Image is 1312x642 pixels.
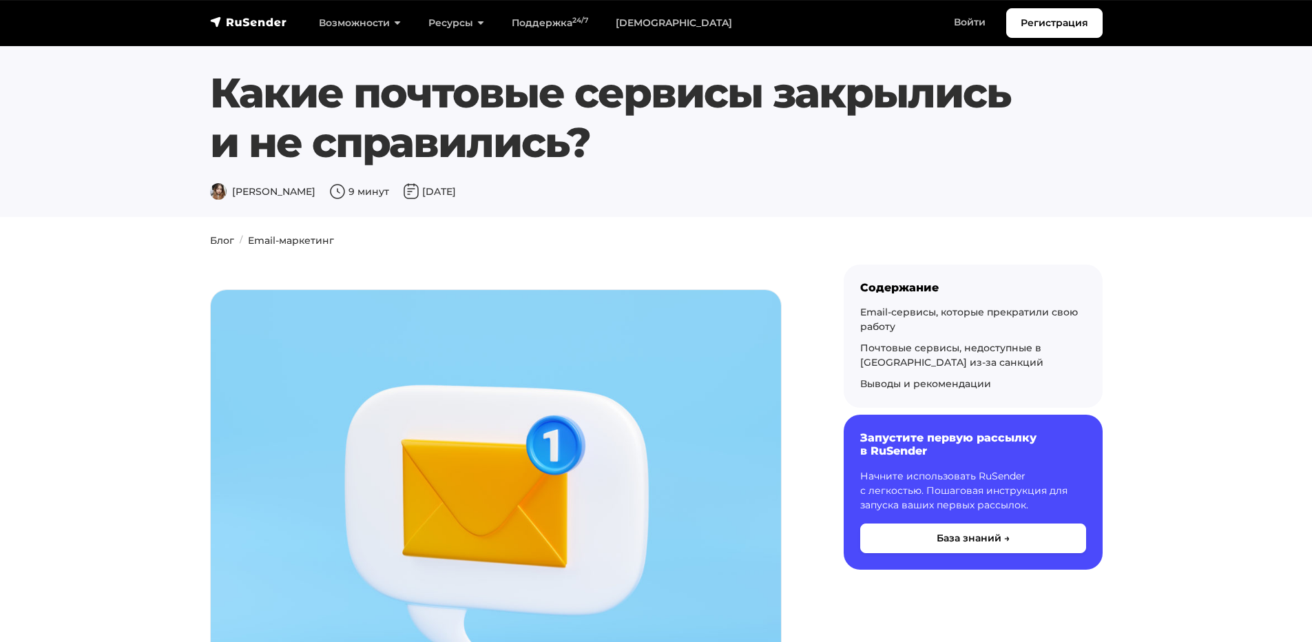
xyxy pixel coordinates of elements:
a: Войти [940,8,999,37]
a: Почтовые сервисы, недоступные в [GEOGRAPHIC_DATA] из-за санкций [860,342,1043,369]
button: База знаний → [860,524,1086,553]
a: Запустите первую рассылку в RuSender Начните использовать RuSender с легкостью. Пошаговая инструк... [844,415,1103,569]
sup: 24/7 [572,16,588,25]
a: Возможности [305,9,415,37]
span: [DATE] [403,185,456,198]
span: 9 минут [329,185,389,198]
a: Регистрация [1006,8,1103,38]
div: Содержание [860,281,1086,294]
h1: Какие почтовые сервисы закрылись и не справились? [210,68,1027,167]
h6: Запустите первую рассылку в RuSender [860,431,1086,457]
p: Начните использовать RuSender с легкостью. Пошаговая инструкция для запуска ваших первых рассылок. [860,469,1086,512]
a: [DEMOGRAPHIC_DATA] [602,9,746,37]
li: Email-маркетинг [234,234,334,248]
a: Ресурсы [415,9,498,37]
span: [PERSON_NAME] [210,185,315,198]
img: Время чтения [329,183,346,200]
a: Поддержка24/7 [498,9,602,37]
a: Блог [210,234,234,247]
img: Дата публикации [403,183,419,200]
nav: breadcrumb [202,234,1111,248]
a: Выводы и рекомендации [860,377,991,390]
img: RuSender [210,15,287,29]
a: Email-сервисы, которые прекратили свою работу [860,306,1078,333]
